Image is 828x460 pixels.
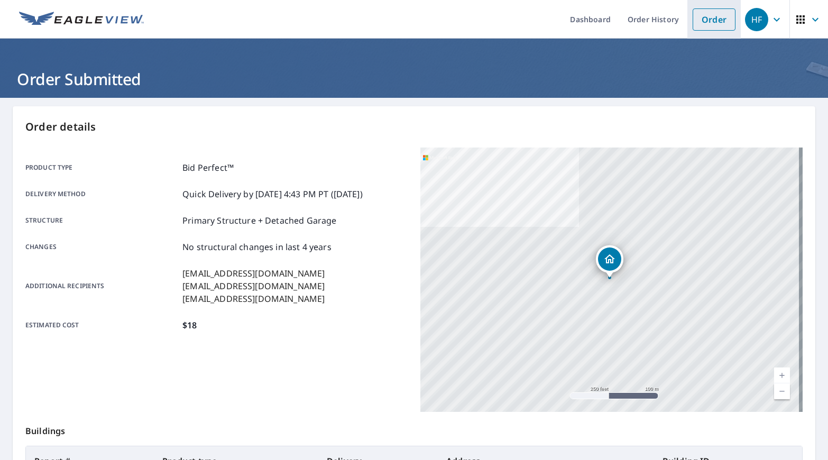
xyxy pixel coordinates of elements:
p: [EMAIL_ADDRESS][DOMAIN_NAME] [182,280,325,292]
p: No structural changes in last 4 years [182,241,332,253]
a: Current Level 17, Zoom In [774,367,790,383]
p: Bid Perfect™ [182,161,234,174]
p: Delivery method [25,188,178,200]
h1: Order Submitted [13,68,815,90]
img: EV Logo [19,12,144,27]
div: Dropped pin, building 1, Residential property, 621 NW 37th St Oakland Park, FL 33309 [596,245,623,278]
p: Product type [25,161,178,174]
p: Additional recipients [25,267,178,305]
p: Changes [25,241,178,253]
p: Structure [25,214,178,227]
p: Quick Delivery by [DATE] 4:43 PM PT ([DATE]) [182,188,363,200]
p: [EMAIL_ADDRESS][DOMAIN_NAME] [182,267,325,280]
p: $18 [182,319,197,332]
p: Estimated cost [25,319,178,332]
a: Order [693,8,735,31]
div: HF [745,8,768,31]
p: Buildings [25,412,803,446]
p: [EMAIL_ADDRESS][DOMAIN_NAME] [182,292,325,305]
p: Primary Structure + Detached Garage [182,214,336,227]
p: Order details [25,119,803,135]
a: Current Level 17, Zoom Out [774,383,790,399]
